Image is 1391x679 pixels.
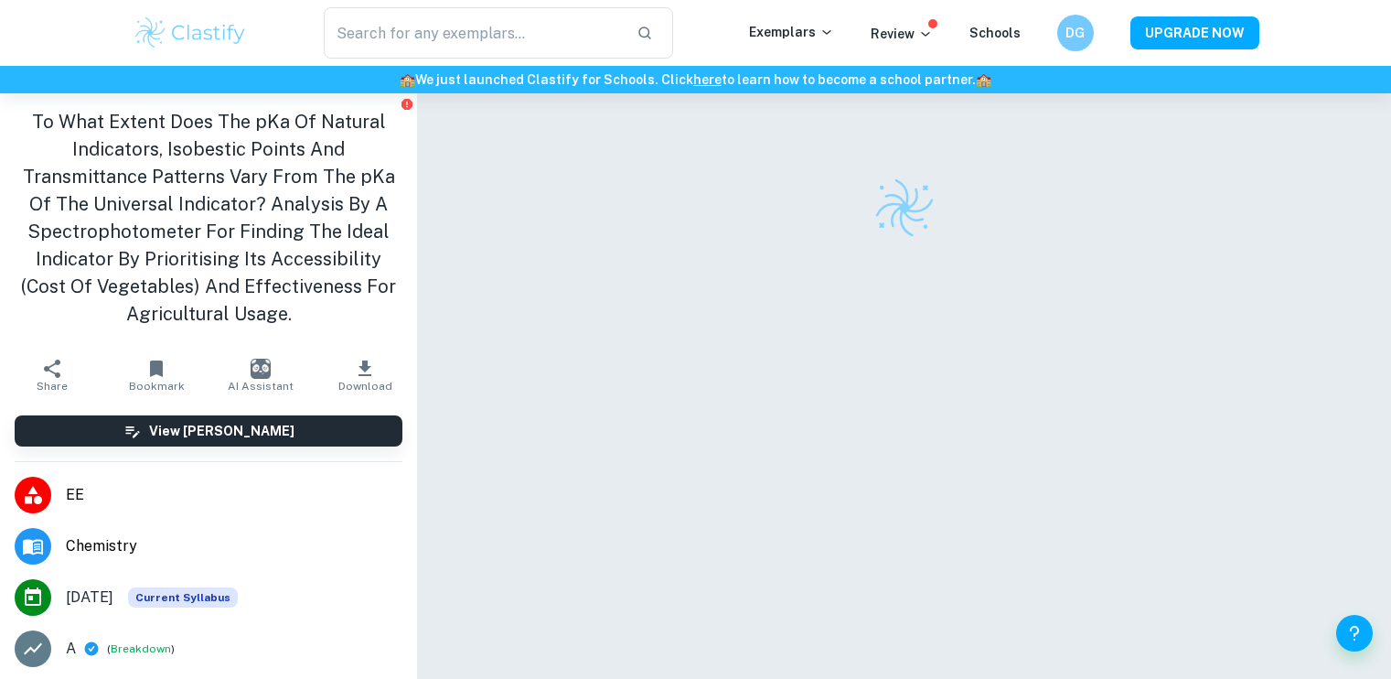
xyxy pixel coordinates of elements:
[338,380,392,393] span: Download
[313,350,417,401] button: Download
[129,380,185,393] span: Bookmark
[969,26,1021,40] a: Schools
[871,24,933,44] p: Review
[872,176,936,240] img: Clastify logo
[66,587,113,609] span: [DATE]
[228,380,294,393] span: AI Assistant
[209,350,313,401] button: AI Assistant
[1130,16,1259,49] button: UPGRADE NOW
[128,587,238,608] span: Current Syllabus
[1336,615,1373,652] button: Help and Feedback
[66,484,402,506] span: EE
[1057,15,1094,51] button: DG
[251,359,271,379] img: AI Assistant
[66,535,402,557] span: Chemistry
[693,72,722,87] a: here
[400,72,415,87] span: 🏫
[976,72,991,87] span: 🏫
[104,350,209,401] button: Bookmark
[1065,23,1086,43] h6: DG
[107,641,175,658] span: ( )
[749,22,834,42] p: Exemplars
[66,638,76,660] p: A
[15,108,402,328] h1: To What Extent Does The pKa Of Natural Indicators, Isobestic Points And Transmittance Patterns Va...
[37,380,68,393] span: Share
[133,15,249,51] img: Clastify logo
[149,421,294,441] h6: View [PERSON_NAME]
[111,641,171,657] button: Breakdown
[128,587,238,608] div: This exemplar is based on the current syllabus. Feel free to refer to it for inspiration/ideas wh...
[15,415,402,447] button: View [PERSON_NAME]
[324,7,623,59] input: Search for any exemplars...
[4,70,1387,90] h6: We just launched Clastify for Schools. Click to learn how to become a school partner.
[400,97,413,111] button: Report issue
